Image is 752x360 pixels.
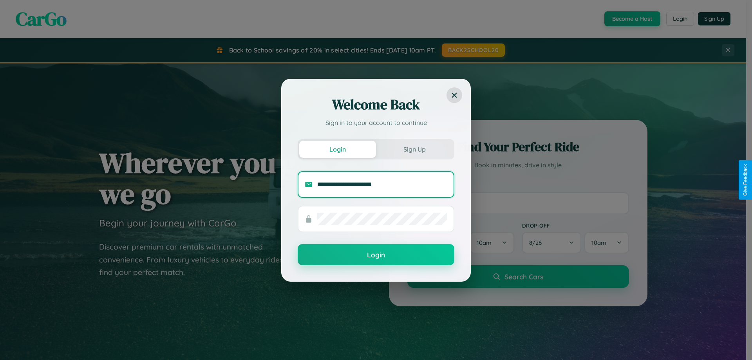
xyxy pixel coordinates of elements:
[298,118,454,127] p: Sign in to your account to continue
[298,95,454,114] h2: Welcome Back
[299,141,376,158] button: Login
[298,244,454,265] button: Login
[743,164,748,196] div: Give Feedback
[376,141,453,158] button: Sign Up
